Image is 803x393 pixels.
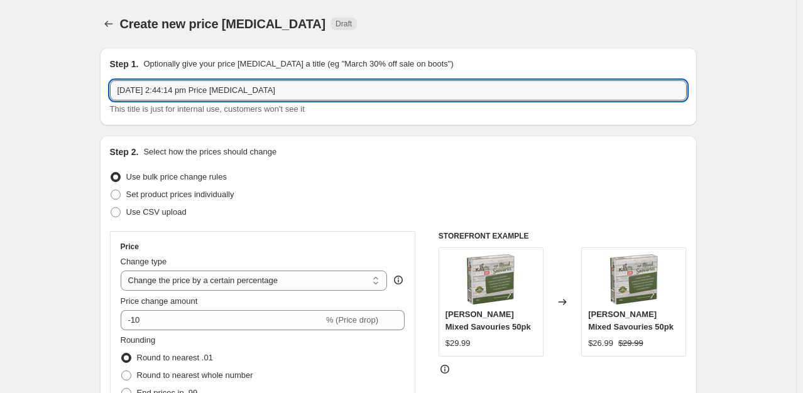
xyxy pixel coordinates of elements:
[143,58,453,70] p: Optionally give your price [MEDICAL_DATA] a title (eg "March 30% off sale on boots")
[326,315,378,325] span: % (Price drop)
[439,231,687,241] h6: STOREFRONT EXAMPLE
[121,257,167,266] span: Change type
[137,370,253,380] span: Round to nearest whole number
[100,15,117,33] button: Price change jobs
[126,172,227,181] span: Use bulk price change rules
[126,207,187,217] span: Use CSV upload
[466,254,516,304] img: KaiPaiMixedSavouries50pk_80x.png
[588,337,613,350] div: $26.99
[110,80,687,100] input: 30% off holiday sale
[336,19,352,29] span: Draft
[392,274,405,286] div: help
[121,242,139,252] h3: Price
[110,146,139,158] h2: Step 2.
[110,104,305,114] span: This title is just for internal use, customers won't see it
[121,310,324,330] input: -15
[121,296,198,306] span: Price change amount
[126,190,234,199] span: Set product prices individually
[445,337,471,350] div: $29.99
[588,310,674,331] span: [PERSON_NAME] Mixed Savouries 50pk
[609,254,659,304] img: KaiPaiMixedSavouries50pk_80x.png
[120,17,326,31] span: Create new price [MEDICAL_DATA]
[110,58,139,70] h2: Step 1.
[618,337,643,350] strike: $29.99
[445,310,531,331] span: [PERSON_NAME] Mixed Savouries 50pk
[137,353,213,362] span: Round to nearest .01
[143,146,276,158] p: Select how the prices should change
[121,335,156,345] span: Rounding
